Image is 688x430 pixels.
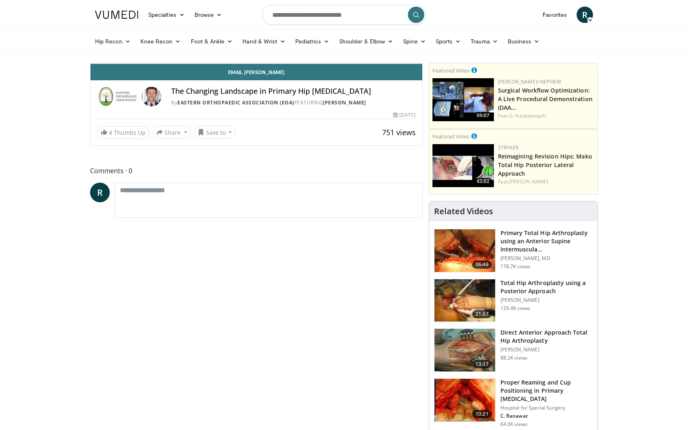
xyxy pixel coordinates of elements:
a: R [577,7,593,23]
span: 21:37 [472,310,492,318]
h4: Related Videos [434,206,493,216]
a: Stryker [498,144,518,151]
a: Foot & Ankle [186,33,238,50]
a: 10:21 Proper Reaming and Cup Positioning in Primary [MEDICAL_DATA] Hospital for Special Surgery C... [434,378,593,428]
img: 9ceeadf7-7a50-4be6-849f-8c42a554e74d.150x105_q85_crop-smart_upscale.jpg [435,379,495,421]
img: VuMedi Logo [95,11,138,19]
a: Sports [431,33,466,50]
a: Browse [190,7,227,23]
p: 88.2K views [500,355,527,361]
a: 4 Thumbs Up [97,126,149,139]
img: 294118_0000_1.png.150x105_q85_crop-smart_upscale.jpg [435,329,495,371]
button: Save to [194,126,236,139]
a: [PERSON_NAME]+Nephew [498,78,561,85]
input: Search topics, interventions [262,5,426,25]
p: 129.4K views [500,305,530,312]
a: Hand & Wrist [238,33,290,50]
a: 43:02 [432,144,494,187]
span: 43:02 [474,178,492,185]
p: [PERSON_NAME] [500,297,593,303]
h3: Primary Total Hip Arthroplasty using an Anterior Supine Intermuscula… [500,229,593,253]
span: Comments 0 [90,165,423,176]
a: 09:07 [432,78,494,121]
img: 286987_0000_1.png.150x105_q85_crop-smart_upscale.jpg [435,279,495,322]
a: G. Haidukewych [509,112,546,119]
p: 178.7K views [500,263,530,270]
a: 06:46 Primary Total Hip Arthroplasty using an Anterior Supine Intermuscula… [PERSON_NAME], MD 178... [434,229,593,272]
div: Feat. [498,112,594,120]
a: 21:37 Total Hip Arthroplasty using a Posterior Approach [PERSON_NAME] 129.4K views [434,279,593,322]
img: 6632ea9e-2a24-47c5-a9a2-6608124666dc.150x105_q85_crop-smart_upscale.jpg [432,144,494,187]
img: bcfc90b5-8c69-4b20-afee-af4c0acaf118.150x105_q85_crop-smart_upscale.jpg [432,78,494,121]
div: By FEATURING [171,99,416,106]
a: Favorites [538,7,572,23]
a: Knee Recon [136,33,186,50]
video-js: Video Player [91,63,422,64]
h3: Direct Anterior Approach Total Hip Arthroplasty [500,328,593,345]
p: C. Ranawat [500,413,593,419]
a: Hip Recon [90,33,136,50]
p: Hospital for Special Surgery [500,405,593,411]
img: Eastern Orthopaedic Association (EOA) [97,87,138,106]
a: Spine [398,33,430,50]
span: 09:07 [474,112,492,119]
img: Avatar [142,87,161,106]
img: 263423_3.png.150x105_q85_crop-smart_upscale.jpg [435,229,495,272]
a: [PERSON_NAME] [323,99,366,106]
span: 4 [109,129,112,136]
div: Feat. [498,178,594,186]
p: [PERSON_NAME], MD [500,255,593,262]
h3: Total Hip Arthroplasty using a Posterior Approach [500,279,593,295]
span: 06:46 [472,260,492,269]
button: Share [153,126,191,139]
a: Business [503,33,545,50]
p: 64.0K views [500,421,527,428]
a: Eastern Orthopaedic Association (EOA) [177,99,294,106]
small: Featured Video [432,67,470,74]
p: [PERSON_NAME] [500,346,593,353]
span: 13:37 [472,360,492,368]
div: [DATE] [393,111,415,119]
h3: Proper Reaming and Cup Positioning in Primary [MEDICAL_DATA] [500,378,593,403]
a: Trauma [466,33,503,50]
span: 10:21 [472,410,492,418]
a: [PERSON_NAME] [509,178,548,185]
a: 13:37 Direct Anterior Approach Total Hip Arthroplasty [PERSON_NAME] 88.2K views [434,328,593,372]
a: R [90,183,110,202]
span: 751 views [382,127,416,137]
a: Surgical Workflow Optimization: A Live Procedural Demonstration (DAA… [498,86,593,111]
a: Email [PERSON_NAME] [91,64,422,80]
h4: The Changing Landscape in Primary Hip [MEDICAL_DATA] [171,87,416,96]
a: Reimagining Revision Hips: Mako Total Hip Posterior Lateral Approach [498,152,592,177]
a: Shoulder & Elbow [334,33,398,50]
a: Pediatrics [290,33,334,50]
a: Specialties [143,7,190,23]
small: Featured Video [432,133,470,140]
